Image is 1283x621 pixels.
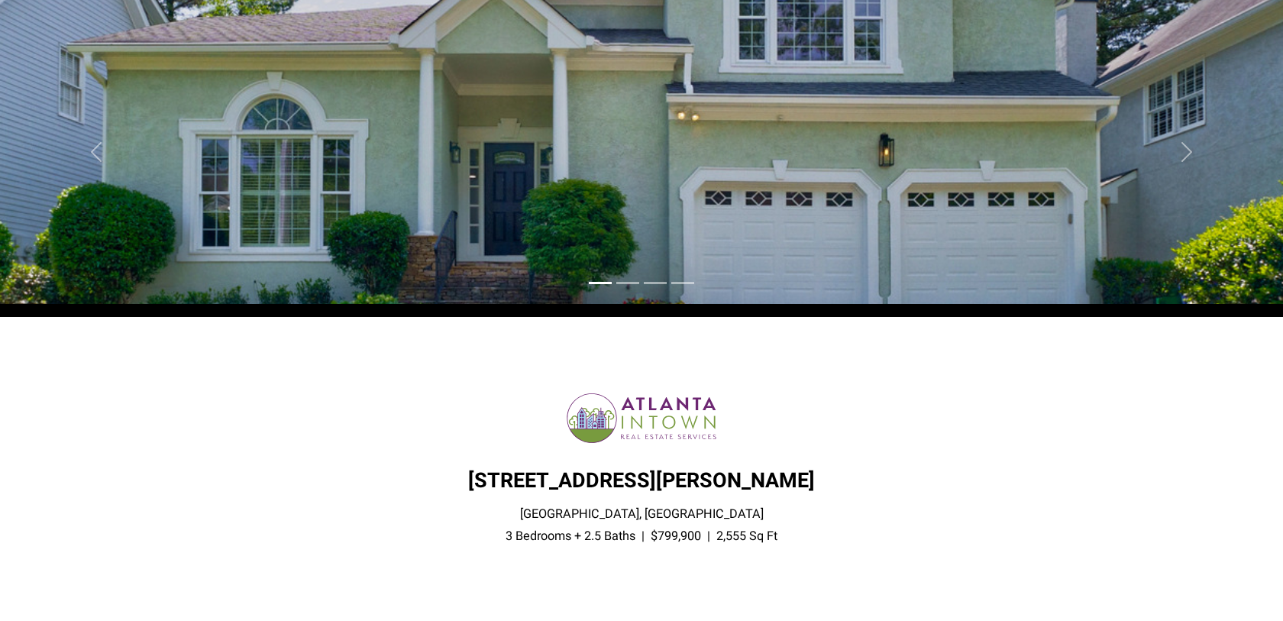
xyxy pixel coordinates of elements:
[589,274,612,292] button: Slide 0
[468,468,815,493] span: [STREET_ADDRESS][PERSON_NAME]
[506,528,635,544] span: 3 Bedrooms + 2.5 Baths
[701,528,777,544] span: 2,555 Sq Ft
[671,274,694,292] button: Slide 3
[25,393,1259,443] img: brokerage_logo.svg
[616,274,639,292] button: Slide 1
[644,274,667,292] button: Slide 2
[635,528,701,544] span: $799,900
[520,506,764,522] span: [GEOGRAPHIC_DATA], [GEOGRAPHIC_DATA]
